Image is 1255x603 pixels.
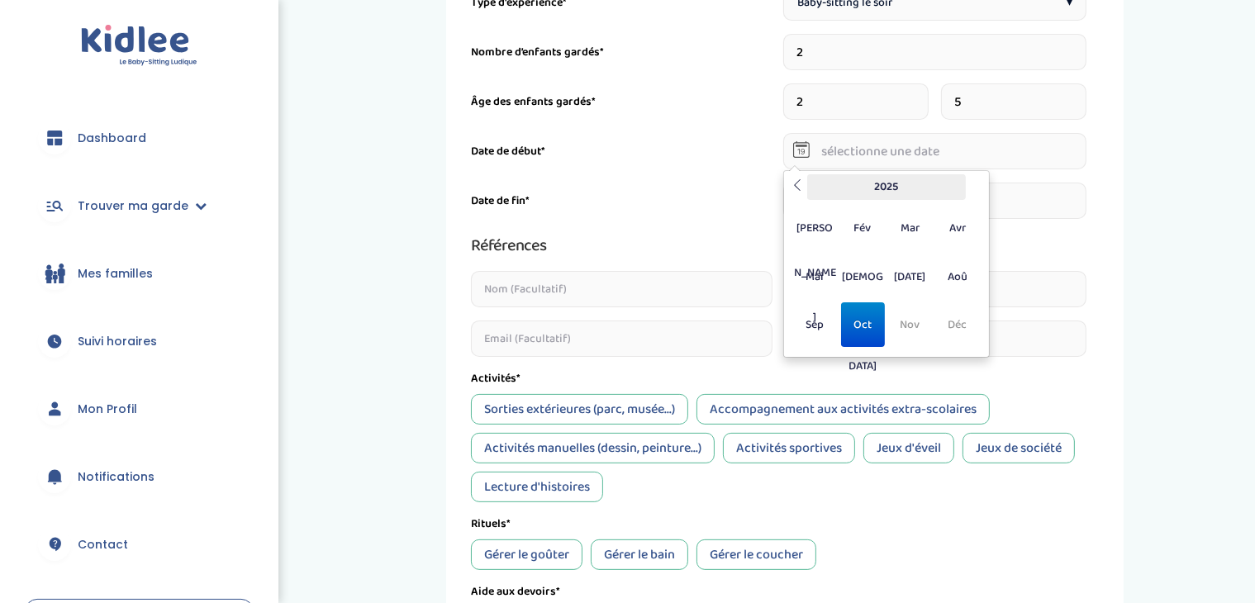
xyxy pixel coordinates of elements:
span: Mon Profil [78,401,137,418]
div: Gérer le goûter [471,539,582,570]
input: Age [783,83,929,120]
th: 2025 [807,174,966,200]
span: Mai [793,254,837,299]
span: Suivi horaires [78,333,157,350]
span: Mar [888,206,932,250]
a: Trouver ma garde [25,176,254,235]
label: Date de début* [471,143,545,160]
span: Oct [841,302,885,347]
a: Dashboard [25,108,254,168]
div: Jeux d'éveil [863,433,954,463]
label: Nombre d’enfants gardés* [471,44,604,61]
div: Activités sportives [723,433,855,463]
label: Âge des enfants gardés* [471,93,596,111]
span: Sep [793,302,837,347]
input: sélectionne une date [783,133,1087,169]
a: Mon Profil [25,379,254,439]
a: Contact [25,515,254,574]
label: Rituels* [471,515,511,533]
label: Aide aux devoirs* [471,583,560,601]
img: logo.svg [81,25,197,67]
span: [DEMOGRAPHIC_DATA] [841,254,885,299]
div: Lecture d'histoires [471,472,603,502]
div: Jeux de société [963,433,1075,463]
span: Déc [936,302,980,347]
span: Contact [78,536,128,553]
span: Notifications [78,468,154,486]
a: Notifications [25,447,254,506]
div: Gérer le coucher [696,539,816,570]
span: [DATE] [888,254,932,299]
span: [PERSON_NAME] [793,206,837,250]
span: Mes familles [78,265,153,283]
span: Trouver ma garde [78,197,188,215]
span: Dashboard [78,130,146,147]
span: Fév [841,206,885,250]
a: Mes familles [25,244,254,303]
input: Nombre d’enfants gardés [783,34,1087,70]
span: Nov [888,302,932,347]
div: Accompagnement aux activités extra-scolaires [696,394,990,425]
span: Avr [936,206,980,250]
div: Sorties extérieures (parc, musée...) [471,394,688,425]
span: Aoû [936,254,980,299]
a: Suivi horaires [25,311,254,371]
span: Références [471,232,546,259]
input: Age [941,83,1086,120]
div: Gérer le bain [591,539,688,570]
div: Activités manuelles (dessin, peinture...) [471,433,715,463]
input: Nom (Facultatif) [471,271,772,307]
label: Date de fin* [471,192,530,210]
label: Activités* [471,370,521,387]
input: Email (Facultatif) [471,320,772,357]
